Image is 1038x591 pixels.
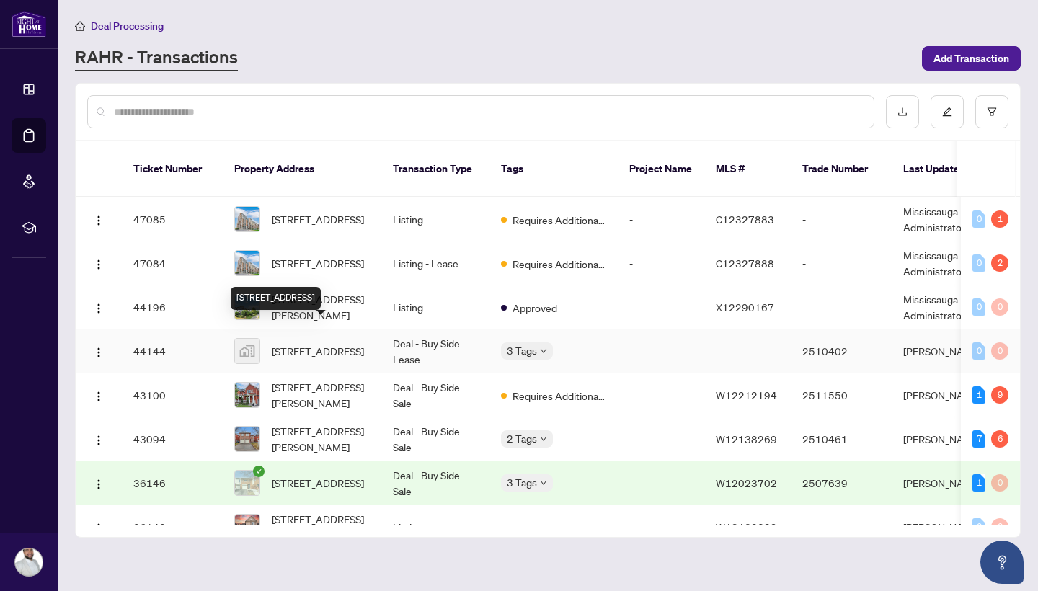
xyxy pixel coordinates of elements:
span: down [540,479,547,486]
span: Approved [513,300,557,316]
th: MLS # [704,141,791,197]
img: thumbnail-img [235,471,259,495]
td: Listing [381,505,489,549]
td: - [618,329,704,373]
button: Logo [87,208,110,231]
img: thumbnail-img [235,207,259,231]
span: [STREET_ADDRESS] [272,211,364,227]
img: Profile Icon [15,548,43,576]
td: [PERSON_NAME] [892,329,1000,373]
td: Deal - Buy Side Sale [381,417,489,461]
td: - [618,461,704,505]
span: [STREET_ADDRESS] [272,475,364,491]
div: 0 [991,474,1008,492]
td: - [791,285,892,329]
button: Logo [87,427,110,450]
td: - [618,417,704,461]
td: - [618,285,704,329]
div: [STREET_ADDRESS] [231,287,321,310]
img: Logo [93,435,105,446]
th: Transaction Type [381,141,489,197]
div: 0 [972,210,985,228]
div: 2 [991,254,1008,272]
button: Logo [87,471,110,494]
td: 2510461 [791,417,892,461]
div: 7 [972,430,985,448]
span: 3 Tags [507,474,537,491]
td: 43094 [122,417,223,461]
button: Open asap [980,541,1024,584]
td: [PERSON_NAME] [892,505,1000,549]
td: [PERSON_NAME] [892,461,1000,505]
div: 6 [991,430,1008,448]
td: 2511550 [791,373,892,417]
th: Ticket Number [122,141,223,197]
span: Requires Additional Docs [513,388,606,404]
div: 1 [972,474,985,492]
button: Logo [87,515,110,538]
div: 9 [991,386,1008,404]
span: [STREET_ADDRESS] [272,255,364,271]
div: 0 [991,298,1008,316]
span: W12138329 [716,520,777,533]
span: down [540,435,547,443]
img: Logo [93,303,105,314]
span: Requires Additional Docs [513,212,606,228]
td: Deal - Buy Side Sale [381,373,489,417]
img: thumbnail-img [235,251,259,275]
td: 44196 [122,285,223,329]
img: logo [12,11,46,37]
button: Add Transaction [922,46,1021,71]
div: 0 [991,342,1008,360]
td: - [618,373,704,417]
span: [STREET_ADDRESS][PERSON_NAME] [272,291,370,323]
span: C12327883 [716,213,774,226]
img: thumbnail-img [235,427,259,451]
div: 0 [972,298,985,316]
button: edit [931,95,964,128]
td: 44144 [122,329,223,373]
span: Deal Processing [91,19,164,32]
div: 1 [991,210,1008,228]
th: Last Updated By [892,141,1000,197]
div: 1 [972,386,985,404]
span: Add Transaction [933,47,1009,70]
td: Deal - Buy Side Lease [381,329,489,373]
div: 0 [972,342,985,360]
td: - [618,505,704,549]
td: - [791,505,892,549]
a: RAHR - Transactions [75,45,238,71]
td: Deal - Buy Side Sale [381,461,489,505]
td: Mississauga Administrator [892,285,1000,329]
span: [STREET_ADDRESS] [272,343,364,359]
td: 36143 [122,505,223,549]
div: 0 [972,254,985,272]
td: - [618,197,704,241]
div: 0 [972,518,985,536]
td: - [791,197,892,241]
img: thumbnail-img [235,515,259,539]
span: C12327888 [716,257,774,270]
td: 43100 [122,373,223,417]
img: Logo [93,347,105,358]
img: Logo [93,215,105,226]
td: 47084 [122,241,223,285]
td: Listing [381,197,489,241]
span: down [540,347,547,355]
span: filter [987,107,997,117]
span: [STREET_ADDRESS][PERSON_NAME] [272,423,370,455]
span: 3 Tags [507,342,537,359]
td: 2507639 [791,461,892,505]
td: 36146 [122,461,223,505]
span: W12023702 [716,476,777,489]
button: Logo [87,383,110,406]
span: 2 Tags [507,430,537,447]
td: [PERSON_NAME] [892,373,1000,417]
button: filter [975,95,1008,128]
span: X12290167 [716,301,774,314]
th: Tags [489,141,618,197]
span: download [897,107,908,117]
td: [PERSON_NAME] [892,417,1000,461]
span: home [75,21,85,31]
span: W12138269 [716,432,777,445]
